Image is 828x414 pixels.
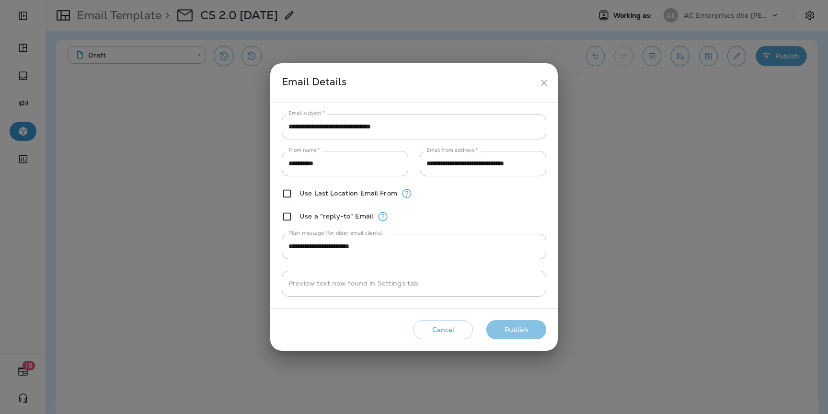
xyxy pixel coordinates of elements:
button: Publish [486,320,546,340]
button: Cancel [413,320,473,340]
label: Email subject [288,110,325,117]
label: Use Last Location Email From [299,189,397,197]
label: Email from address [426,147,478,154]
div: Email Details [282,74,535,92]
label: Plain message (for older email clients) [288,230,383,237]
button: close [535,74,553,92]
label: Use a "reply-to" Email [299,212,373,220]
label: From name [288,147,320,154]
